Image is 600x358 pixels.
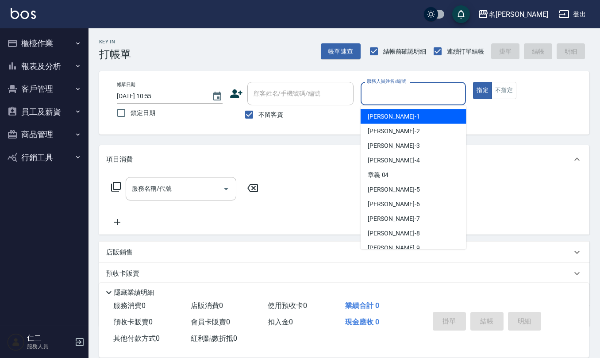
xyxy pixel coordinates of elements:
[368,200,420,209] span: [PERSON_NAME] -6
[367,78,406,85] label: 服務人員姓名/編號
[4,77,85,100] button: 客戶管理
[191,301,223,310] span: 店販消費 0
[4,123,85,146] button: 商品管理
[4,32,85,55] button: 櫃檯作業
[219,182,233,196] button: Open
[4,55,85,78] button: 報表及分析
[4,146,85,169] button: 行銷工具
[321,43,361,60] button: 帳單速查
[268,301,307,310] span: 使用預收卡 0
[447,47,484,56] span: 連續打單結帳
[106,269,139,278] p: 預收卡販賣
[368,185,420,194] span: [PERSON_NAME] -5
[452,5,470,23] button: save
[117,89,203,104] input: YYYY/MM/DD hh:mm
[268,318,293,326] span: 扣入金 0
[368,112,420,121] span: [PERSON_NAME] -1
[106,248,133,257] p: 店販銷售
[106,155,133,164] p: 項目消費
[368,243,420,253] span: [PERSON_NAME] -9
[99,48,131,61] h3: 打帳單
[345,301,379,310] span: 業績合計 0
[191,334,237,343] span: 紅利點數折抵 0
[368,156,420,165] span: [PERSON_NAME] -4
[7,333,25,351] img: Person
[113,318,153,326] span: 預收卡販賣 0
[11,8,36,19] img: Logo
[368,141,420,150] span: [PERSON_NAME] -3
[473,82,492,99] button: 指定
[113,334,160,343] span: 其他付款方式 0
[99,39,131,45] h2: Key In
[99,145,589,173] div: 項目消費
[368,229,420,238] span: [PERSON_NAME] -8
[117,81,135,88] label: 帳單日期
[492,82,516,99] button: 不指定
[368,170,389,180] span: 章義 -04
[258,110,283,119] span: 不留客資
[99,242,589,263] div: 店販銷售
[555,6,589,23] button: 登出
[114,288,154,297] p: 隱藏業績明細
[368,127,420,136] span: [PERSON_NAME] -2
[383,47,427,56] span: 結帳前確認明細
[113,301,146,310] span: 服務消費 0
[345,318,379,326] span: 現金應收 0
[488,9,548,20] div: 名[PERSON_NAME]
[191,318,230,326] span: 會員卡販賣 0
[368,214,420,223] span: [PERSON_NAME] -7
[4,100,85,123] button: 員工及薪資
[207,86,228,107] button: Choose date, selected date is 2025-10-10
[99,263,589,284] div: 預收卡販賣
[474,5,552,23] button: 名[PERSON_NAME]
[131,108,155,118] span: 鎖定日期
[27,343,72,350] p: 服務人員
[27,334,72,343] h5: 仁二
